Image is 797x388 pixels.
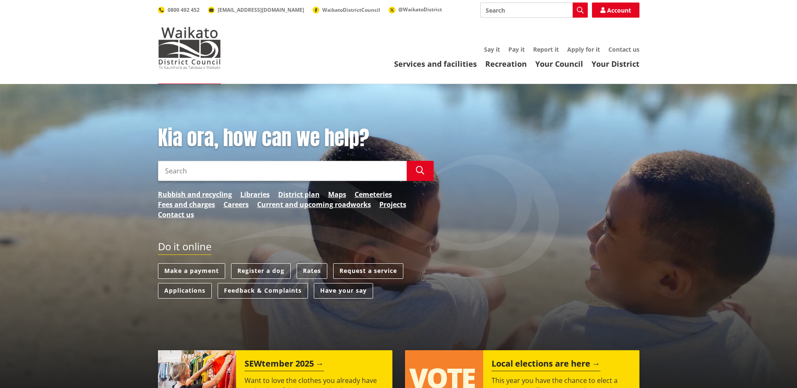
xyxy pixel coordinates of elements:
[398,6,442,13] span: @WaikatoDistrict
[394,59,477,69] a: Services and facilities
[240,189,270,199] a: Libraries
[158,210,194,220] a: Contact us
[608,45,639,53] a: Contact us
[208,6,304,13] a: [EMAIL_ADDRESS][DOMAIN_NAME]
[480,3,588,18] input: Search input
[158,27,221,69] img: Waikato District Council - Te Kaunihera aa Takiwaa o Waikato
[492,359,600,371] h2: Local elections are here
[231,263,291,279] a: Register a dog
[389,6,442,13] a: @WaikatoDistrict
[508,45,525,53] a: Pay it
[328,189,346,199] a: Maps
[592,3,639,18] a: Account
[278,189,320,199] a: District plan
[158,199,215,210] a: Fees and charges
[333,263,403,279] a: Request a service
[158,241,211,255] h2: Do it online
[168,6,200,13] span: 0800 492 452
[533,45,559,53] a: Report it
[355,189,392,199] a: Cemeteries
[158,161,407,181] input: Search input
[158,263,225,279] a: Make a payment
[535,59,583,69] a: Your Council
[158,189,232,199] a: Rubbish and recycling
[314,283,373,299] a: Have your say
[218,6,304,13] span: [EMAIL_ADDRESS][DOMAIN_NAME]
[297,263,327,279] a: Rates
[245,359,324,371] h2: SEWtember 2025
[592,59,639,69] a: Your District
[322,6,380,13] span: WaikatoDistrictCouncil
[257,199,371,210] a: Current and upcoming roadworks
[224,199,249,210] a: Careers
[379,199,406,210] a: Projects
[158,283,212,299] a: Applications
[158,6,200,13] a: 0800 492 452
[313,6,380,13] a: WaikatoDistrictCouncil
[484,45,500,53] a: Say it
[158,126,434,150] h1: Kia ora, how can we help?
[567,45,600,53] a: Apply for it
[218,283,308,299] a: Feedback & Complaints
[485,59,527,69] a: Recreation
